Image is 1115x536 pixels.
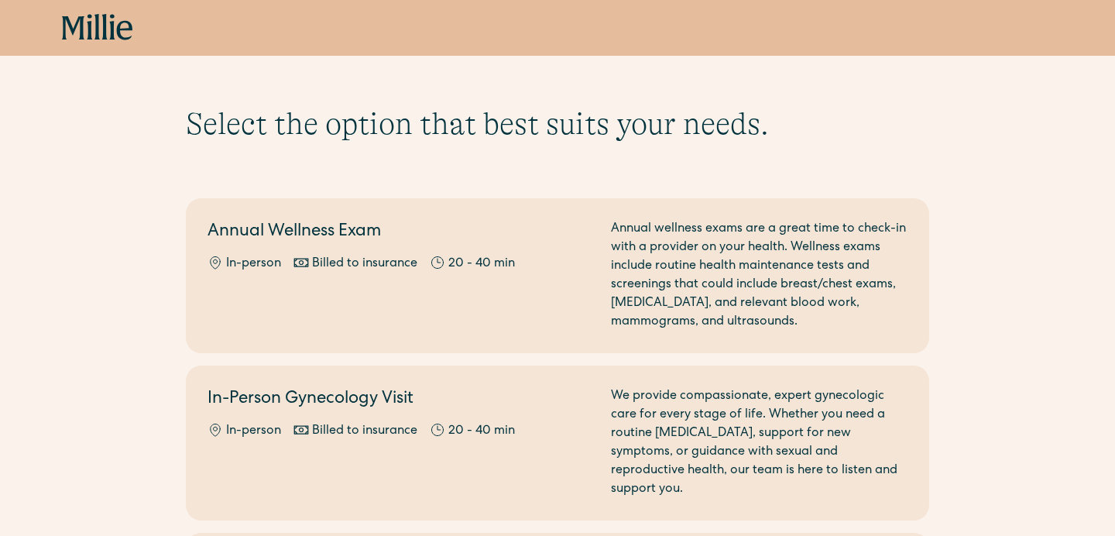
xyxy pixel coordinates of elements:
div: Annual wellness exams are a great time to check-in with a provider on your health. Wellness exams... [611,220,907,332]
h2: In-Person Gynecology Visit [208,387,592,413]
a: Annual Wellness ExamIn-personBilled to insurance20 - 40 minAnnual wellness exams are a great time... [186,198,929,353]
a: In-Person Gynecology VisitIn-personBilled to insurance20 - 40 minWe provide compassionate, expert... [186,366,929,521]
div: Billed to insurance [312,422,417,441]
div: 20 - 40 min [448,255,515,273]
div: In-person [226,422,281,441]
h2: Annual Wellness Exam [208,220,592,246]
div: We provide compassionate, expert gynecologic care for every stage of life. Whether you need a rou... [611,387,907,499]
h1: Select the option that best suits your needs. [186,105,929,143]
div: In-person [226,255,281,273]
div: Billed to insurance [312,255,417,273]
div: 20 - 40 min [448,422,515,441]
